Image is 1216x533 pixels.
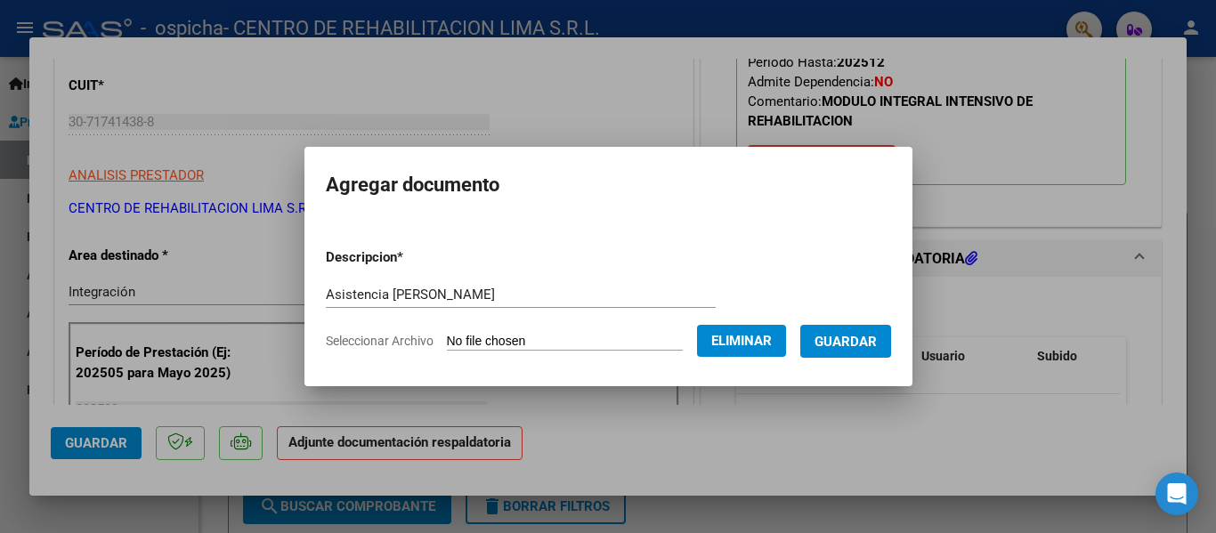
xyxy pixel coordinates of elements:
button: Eliminar [697,325,786,357]
span: Seleccionar Archivo [326,334,434,348]
span: Guardar [815,334,877,350]
p: Descripcion [326,247,496,268]
div: Open Intercom Messenger [1155,472,1198,515]
button: Guardar [800,325,891,358]
h2: Agregar documento [326,168,891,202]
span: Eliminar [711,333,772,349]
